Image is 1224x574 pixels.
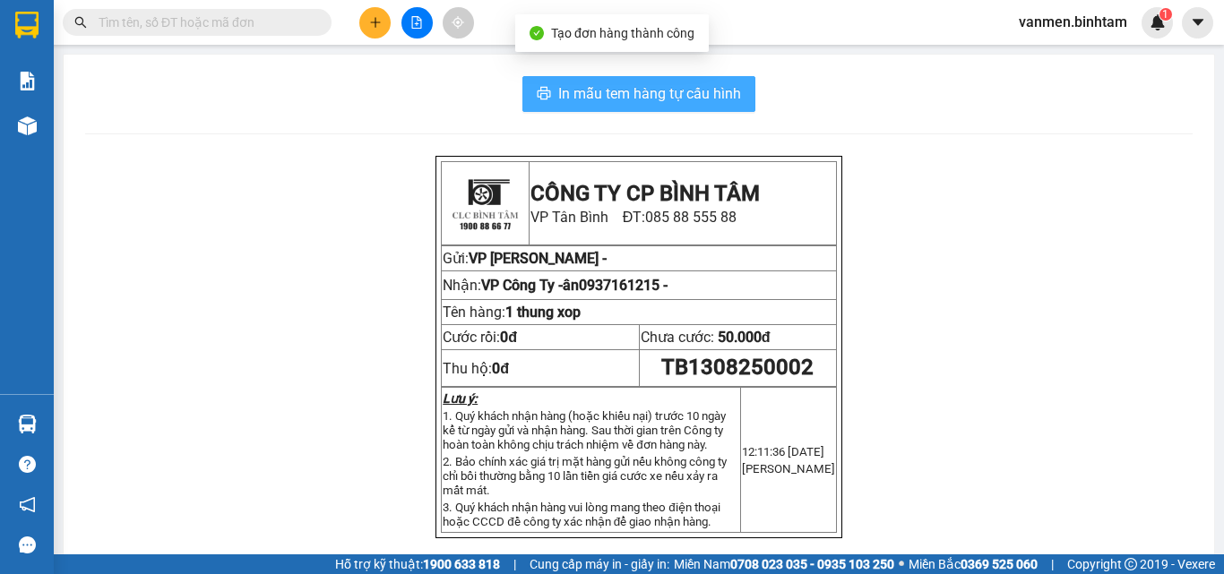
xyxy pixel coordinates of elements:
span: | [513,554,516,574]
span: copyright [1125,558,1137,570]
span: 0đ [500,329,517,346]
img: warehouse-icon [18,116,37,135]
span: message [19,536,36,553]
span: Tên hàng: [443,304,581,321]
img: warehouse-icon [18,415,37,433]
span: Nhận: [443,277,668,294]
span: Chưa cước: [641,329,771,346]
span: 1 thung xop [505,304,581,321]
img: logo-vxr [15,12,39,39]
button: plus [359,7,391,39]
span: [PERSON_NAME] [742,462,835,475]
strong: Lưu ý: [443,391,478,406]
span: TB1308250002 [661,355,814,380]
button: aim [443,7,474,39]
span: Miền Bắc [909,554,1038,574]
span: Cước rồi: [443,329,517,346]
strong: 0đ [492,360,509,377]
span: | [1051,554,1054,574]
span: 1. Quý khách nhận hàng (hoặc khiếu nại) trước 10 ngày kể từ ngày gửi và nhận hàng. Sau thời gian ... [443,409,726,451]
span: aim [452,16,464,29]
span: vanmen.binhtam [1004,11,1142,33]
img: icon-new-feature [1150,14,1166,30]
img: logo [444,163,525,244]
button: printerIn mẫu tem hàng tự cấu hình [522,76,755,112]
span: In mẫu tem hàng tự cấu hình [558,82,741,105]
button: file-add [401,7,433,39]
span: check-circle [530,26,544,40]
strong: 0369 525 060 [961,557,1038,571]
span: 3. Quý khách nhận hàng vui lòng mang theo điện thoại hoặc CCCD đề công ty xác nhận để giao nhận h... [443,501,720,528]
span: plus [369,16,382,29]
span: question-circle [19,456,36,473]
strong: CÔNG TY CP BÌNH TÂM [530,181,760,206]
strong: 0708 023 035 - 0935 103 250 [730,557,894,571]
span: 1 [1162,8,1168,21]
span: Thu hộ: [443,360,509,377]
img: solution-icon [18,72,37,90]
span: Miền Nam [674,554,894,574]
span: Hỗ trợ kỹ thuật: [335,554,500,574]
span: 085 88 555 88 [645,209,737,226]
span: printer [537,86,551,103]
span: 12:11:36 [DATE] [742,445,824,458]
span: ân [563,277,668,294]
span: search [74,16,87,29]
span: notification [19,496,36,513]
input: Tìm tên, số ĐT hoặc mã đơn [99,13,310,32]
span: Tạo đơn hàng thành công [551,26,694,40]
span: Gửi: [443,250,469,267]
span: caret-down [1190,14,1206,30]
span: VP Tân Bình ĐT: [530,209,737,226]
span: file-add [410,16,423,29]
span: 2. Bảo chính xác giá trị mặt hàng gửi nếu không công ty chỉ bồi thường bằng 10 lần tiền giá cước ... [443,455,727,497]
span: VP [PERSON_NAME] - [469,250,607,267]
span: Cung cấp máy in - giấy in: [530,554,669,574]
span: ⚪️ [899,561,904,568]
span: 0937161215 - [579,277,668,294]
span: VP Công Ty - [481,277,668,294]
span: 50.000đ [718,329,771,346]
button: caret-down [1182,7,1213,39]
sup: 1 [1159,8,1172,21]
strong: 1900 633 818 [423,557,500,571]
